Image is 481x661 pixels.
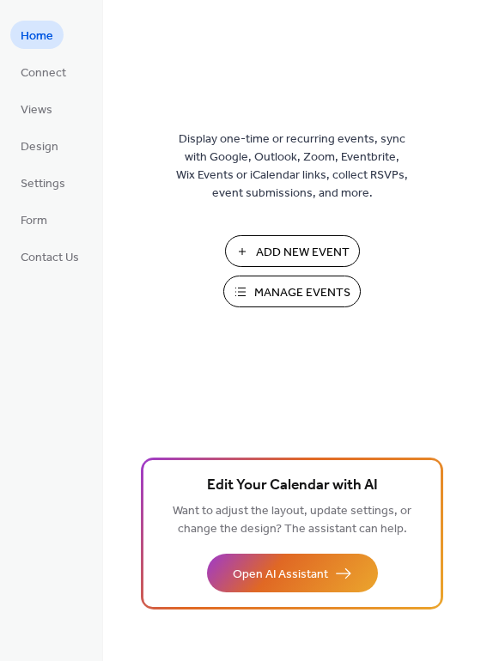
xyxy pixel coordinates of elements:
span: Want to adjust the layout, update settings, or change the design? The assistant can help. [173,500,411,541]
a: Connect [10,58,76,86]
span: Contact Us [21,249,79,267]
a: Contact Us [10,242,89,270]
button: Open AI Assistant [207,554,378,592]
span: Form [21,212,47,230]
span: Open AI Assistant [233,566,328,584]
a: Settings [10,168,76,197]
button: Manage Events [223,276,361,307]
span: Connect [21,64,66,82]
a: Views [10,94,63,123]
span: Edit Your Calendar with AI [207,474,378,498]
span: Display one-time or recurring events, sync with Google, Outlook, Zoom, Eventbrite, Wix Events or ... [176,130,408,203]
span: Settings [21,175,65,193]
span: Views [21,101,52,119]
button: Add New Event [225,235,360,267]
span: Home [21,27,53,45]
a: Form [10,205,58,233]
a: Design [10,131,69,160]
a: Home [10,21,64,49]
span: Design [21,138,58,156]
span: Add New Event [256,244,350,262]
span: Manage Events [254,284,350,302]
